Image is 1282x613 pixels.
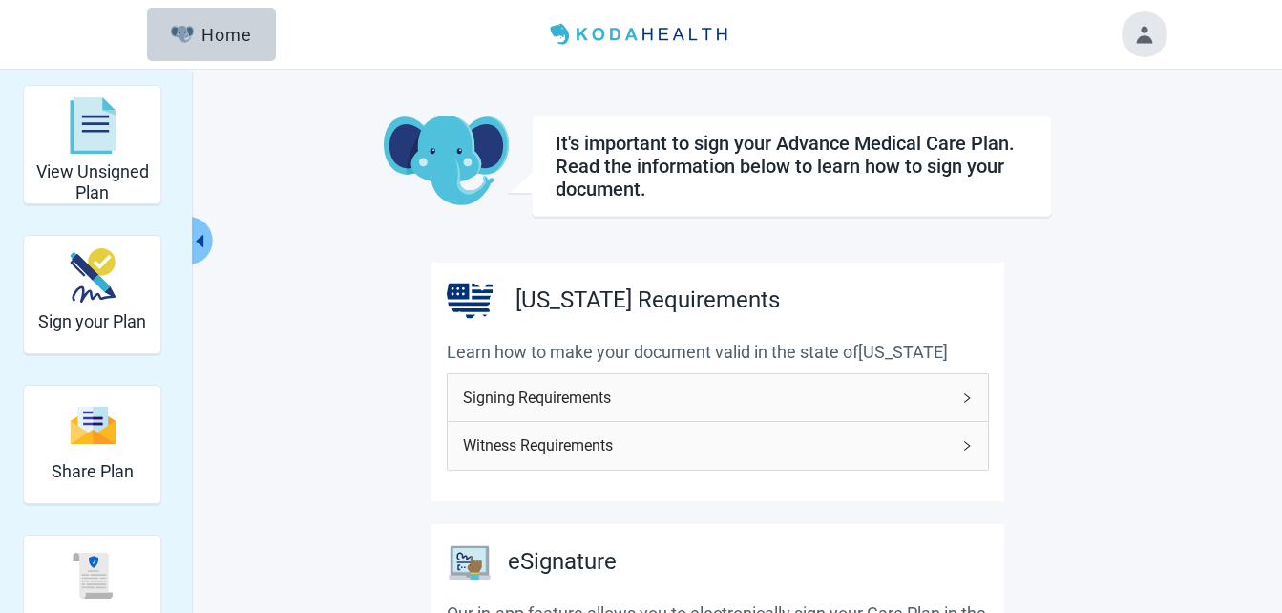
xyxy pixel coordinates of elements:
h3: eSignature [508,544,617,581]
img: Elephant [171,26,195,43]
img: United States [447,278,493,324]
span: caret-left [190,232,208,250]
button: Toggle account menu [1122,11,1167,57]
img: svg%3e [70,97,116,155]
img: make_plan_official-CpYJDfBD.svg [70,248,116,303]
span: Signing Requirements [463,386,950,410]
p: Learn how to make your document valid in the state of [US_STATE] [447,339,989,366]
h2: Sign your Plan [38,311,146,332]
div: Share Plan [23,385,161,504]
button: ElephantHome [147,8,276,61]
span: right [961,392,973,404]
h2: Share Plan [52,461,134,482]
div: Witness Requirements [448,422,988,469]
span: Witness Requirements [463,433,950,457]
div: Home [171,25,253,44]
button: Collapse menu [188,217,212,264]
h3: [US_STATE] Requirements [515,283,780,319]
div: Sign your Plan [23,235,161,354]
h2: View Unsigned Plan [32,161,153,202]
div: It's important to sign your Advance Medical Care Plan. Read the information below to learn how to... [556,132,1028,201]
img: svg%3e [70,405,116,446]
div: View Unsigned Plan [23,85,161,204]
img: eSignature [447,539,493,585]
img: Koda Elephant [384,116,509,207]
div: Signing Requirements [448,374,988,421]
span: right [961,440,973,452]
img: svg%3e [70,553,116,599]
img: Koda Health [542,19,739,50]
